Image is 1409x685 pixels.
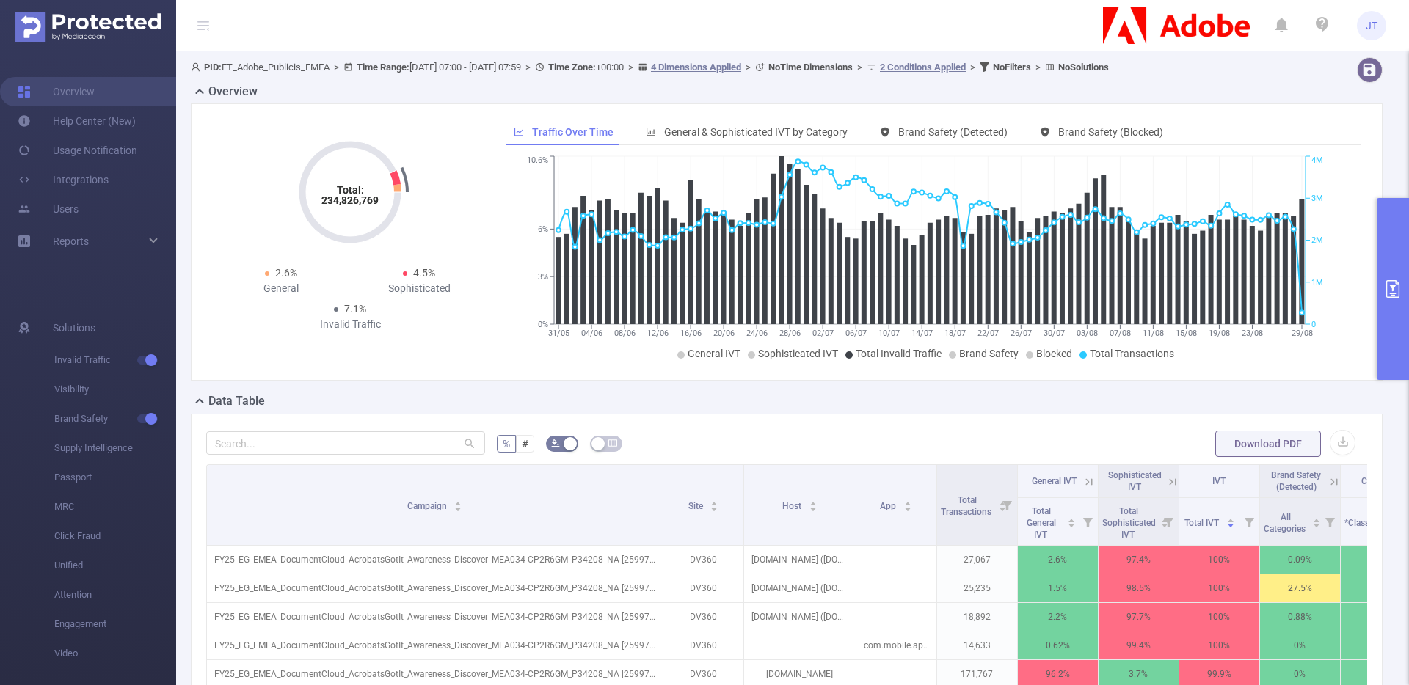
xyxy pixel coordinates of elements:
[1067,521,1075,526] i: icon: caret-down
[54,433,176,463] span: Supply Intelligence
[1108,470,1162,492] span: Sophisticated IVT
[1311,278,1323,287] tspan: 1M
[18,106,136,136] a: Help Center (New)
[1291,329,1312,338] tspan: 29/08
[1227,521,1235,526] i: icon: caret-down
[54,375,176,404] span: Visibility
[845,329,866,338] tspan: 06/07
[782,501,804,511] span: Host
[1175,329,1196,338] tspan: 15/08
[330,62,343,73] span: >
[281,317,419,332] div: Invalid Traffic
[1036,348,1072,359] span: Blocked
[680,329,701,338] tspan: 16/06
[1043,329,1064,338] tspan: 30/07
[1076,329,1097,338] tspan: 03/08
[54,609,176,639] span: Engagement
[941,495,994,517] span: Total Transactions
[191,62,1109,73] span: FT_Adobe_Publicis_EMEA [DATE] 07:00 - [DATE] 07:59 +00:00
[18,194,79,224] a: Users
[208,392,265,410] h2: Data Table
[1018,631,1098,659] p: 0.62%
[1018,574,1098,602] p: 1.5%
[207,574,663,602] p: FY25_EG_EMEA_DocumentCloud_AcrobatsGotIt_Awareness_Discover_MEA034-CP2R6GM_P34208_NA [259975]
[744,546,856,574] p: [DOMAIN_NAME] ([DOMAIN_NAME])
[547,329,569,338] tspan: 31/05
[1099,574,1179,602] p: 98.5%
[1311,194,1323,203] tspan: 3M
[898,126,1008,138] span: Brand Safety (Detected)
[937,603,1017,631] p: 18,892
[54,345,176,375] span: Invalid Traffic
[880,62,966,73] u: 2 Conditions Applied
[538,320,548,329] tspan: 0%
[809,505,817,510] i: icon: caret-down
[522,438,528,450] span: #
[1361,476,1399,486] span: Classified
[993,62,1031,73] b: No Filters
[710,505,718,510] i: icon: caret-down
[713,329,734,338] tspan: 20/06
[275,267,297,279] span: 2.6%
[350,281,488,296] div: Sophisticated
[741,62,755,73] span: >
[53,235,89,247] span: Reports
[1227,516,1235,521] i: icon: caret-up
[207,631,663,659] p: FY25_EG_EMEA_DocumentCloud_AcrobatsGotIt_Awareness_Discover_MEA034-CP2R6GM_P34208_NA [259975]
[212,281,350,296] div: General
[812,329,833,338] tspan: 02/07
[1241,329,1262,338] tspan: 23/08
[688,501,705,511] span: Site
[856,348,942,359] span: Total Invalid Traffic
[1179,631,1259,659] p: 100%
[53,227,89,256] a: Reports
[1260,603,1340,631] p: 0.88%
[1179,574,1259,602] p: 100%
[1319,498,1340,545] i: Filter menu
[1067,516,1076,525] div: Sort
[880,501,898,511] span: App
[548,62,596,73] b: Time Zone:
[15,12,161,42] img: Protected Media
[1215,431,1321,457] button: Download PDF
[1208,329,1229,338] tspan: 19/08
[663,631,743,659] p: DV360
[1031,62,1045,73] span: >
[937,631,1017,659] p: 14,633
[651,62,741,73] u: 4 Dimensions Applied
[1312,516,1321,525] div: Sort
[580,329,602,338] tspan: 04/06
[614,329,635,338] tspan: 08/06
[1142,329,1163,338] tspan: 11/08
[207,546,663,574] p: FY25_EG_EMEA_DocumentCloud_AcrobatsGotIt_Awareness_Discover_MEA034-CP2R6GM_P34208_NA [259975]
[1099,546,1179,574] p: 97.4%
[454,499,462,508] div: Sort
[532,126,614,138] span: Traffic Over Time
[1010,329,1031,338] tspan: 26/07
[407,501,449,511] span: Campaign
[1067,516,1075,521] i: icon: caret-up
[664,126,848,138] span: General & Sophisticated IVT by Category
[1158,498,1179,545] i: Filter menu
[1212,476,1226,486] span: IVT
[521,62,535,73] span: >
[1058,126,1163,138] span: Brand Safety (Blocked)
[1311,320,1316,329] tspan: 0
[321,194,379,206] tspan: 234,826,769
[744,574,856,602] p: [DOMAIN_NAME] ([DOMAIN_NAME])
[937,546,1017,574] p: 27,067
[904,505,912,510] i: icon: caret-down
[1344,518,1388,528] span: *Classified
[856,631,936,659] p: com.mobile.applock.wt
[191,62,204,72] i: icon: user
[413,267,435,279] span: 4.5%
[663,603,743,631] p: DV360
[878,329,899,338] tspan: 10/07
[538,225,548,235] tspan: 6%
[454,505,462,510] i: icon: caret-down
[54,404,176,433] span: Brand Safety
[903,499,912,508] div: Sort
[337,184,364,196] tspan: Total:
[1260,546,1340,574] p: 0.09%
[758,348,838,359] span: Sophisticated IVT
